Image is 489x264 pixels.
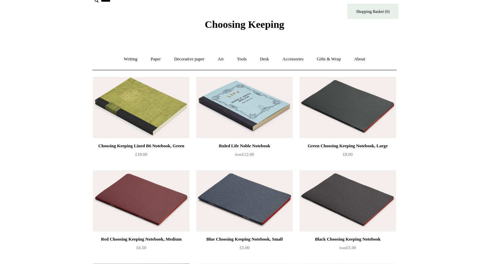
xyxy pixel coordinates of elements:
[135,152,147,157] span: £18.00
[235,152,254,157] span: £12.00
[205,19,284,30] span: Choosing Keeping
[301,142,394,150] div: Green Choosing Keeping Notebook, Large
[196,142,293,170] a: Ruled Life Noble Notebook from£12.00
[196,170,293,231] a: Blue Choosing Keeping Notebook, Small Blue Choosing Keeping Notebook, Small
[196,170,293,231] img: Blue Choosing Keeping Notebook, Small
[300,77,396,138] a: Green Choosing Keeping Notebook, Large Green Choosing Keeping Notebook, Large
[93,235,189,263] a: Red Choosing Keeping Notebook, Medium £6.50
[300,170,396,231] img: Black Choosing Keeping Notebook
[93,77,189,138] a: Choosing Keeping Lined B6 Notebook, Green Choosing Keeping Lined B6 Notebook, Green
[343,152,352,157] span: £8.00
[93,170,189,231] a: Red Choosing Keeping Notebook, Medium Red Choosing Keeping Notebook, Medium
[168,50,211,68] a: Decorative paper
[311,50,347,68] a: Gifts & Wrap
[118,50,144,68] a: Writing
[300,170,396,231] a: Black Choosing Keeping Notebook Black Choosing Keeping Notebook
[198,235,291,243] div: Blue Choosing Keeping Notebook, Small
[300,235,396,263] a: Black Choosing Keeping Notebook from£5.00
[239,245,249,250] span: £5.00
[95,142,188,150] div: Choosing Keeping Lined B6 Notebook, Green
[196,235,293,263] a: Blue Choosing Keeping Notebook, Small £5.00
[348,50,372,68] a: About
[339,246,346,250] span: from
[93,142,189,170] a: Choosing Keeping Lined B6 Notebook, Green £18.00
[205,24,284,29] a: Choosing Keeping
[300,142,396,170] a: Green Choosing Keeping Notebook, Large £8.00
[300,77,396,138] img: Green Choosing Keeping Notebook, Large
[145,50,167,68] a: Paper
[196,77,293,138] a: Ruled Life Noble Notebook Ruled Life Noble Notebook
[196,77,293,138] img: Ruled Life Noble Notebook
[93,77,189,138] img: Choosing Keeping Lined B6 Notebook, Green
[95,235,188,243] div: Red Choosing Keeping Notebook, Medium
[212,50,230,68] a: Art
[136,245,146,250] span: £6.50
[231,50,253,68] a: Tools
[301,235,394,243] div: Black Choosing Keeping Notebook
[254,50,275,68] a: Desk
[93,170,189,231] img: Red Choosing Keeping Notebook, Medium
[339,245,356,250] span: £5.00
[198,142,291,150] div: Ruled Life Noble Notebook
[347,4,398,19] a: Shopping Basket (0)
[235,153,242,156] span: from
[276,50,310,68] a: Accessories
